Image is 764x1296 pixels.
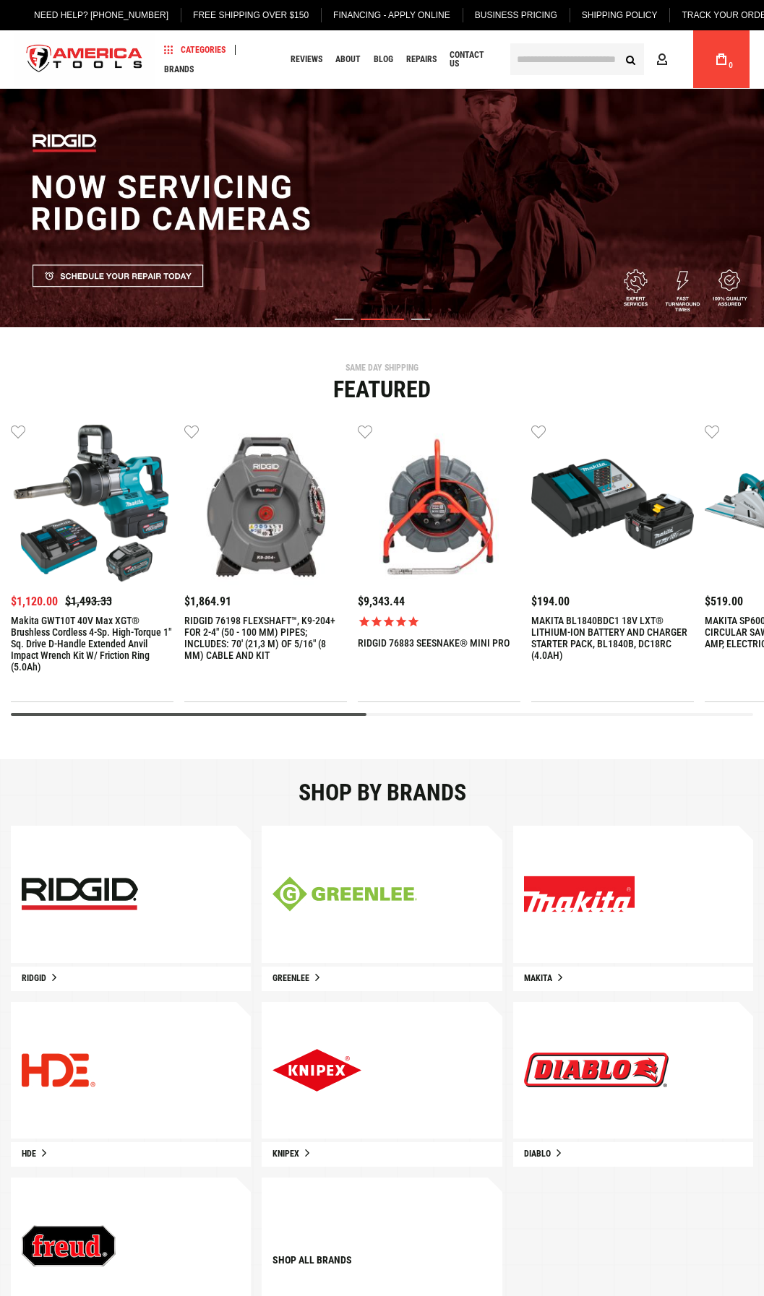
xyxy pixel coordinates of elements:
span: $9,343.44 [358,595,405,608]
img: Explore Our New Products [524,1053,669,1087]
span: Diablo [524,1149,551,1159]
div: 4 / 9 [531,423,694,702]
a: Makita [513,967,753,991]
a: RIDGID 76883 SEESNAKE® MINI PRO [358,637,510,649]
div: Featured [11,378,753,401]
a: Ridgid [11,967,251,991]
a: 0 [708,30,735,88]
img: RIDGID 76198 FLEXSHAFT™, K9-204+ FOR 2-4 [184,423,347,585]
img: RIDGID 76883 SEESNAKE® MINI PRO [358,423,520,585]
a: MAKITA BL1840BDC1 18V LXT® LITHIUM-ION BATTERY AND CHARGER STARTER PACK, BL1840B, DC18RC (4.0AH) [531,423,694,589]
span: Blog [374,55,393,64]
span: $1,120.00 [11,595,58,608]
span: Repairs [406,55,437,64]
button: Search [617,46,644,73]
a: RIDGID 76883 SEESNAKE® MINI PRO [358,423,520,589]
img: Explore Our New Products [22,1225,116,1266]
a: Diablo [513,1142,753,1167]
div: 1 / 9 [11,423,173,702]
div: Shop by brands [11,781,753,804]
span: $1,493.33 [65,595,112,608]
span: 0 [729,61,733,69]
a: Knipex [262,1142,502,1167]
span: Makita [524,973,552,983]
a: store logo [14,33,155,87]
a: HDE [11,1142,251,1167]
img: MAKITA BL1840BDC1 18V LXT® LITHIUM-ION BATTERY AND CHARGER STARTER PACK, BL1840B, DC18RC (4.0AH) [531,423,694,585]
a: Explore Our New Products [11,1002,251,1139]
img: Makita GWT10T 40V max XGT® Brushless Cordless 4‑Sp. High‑Torque 1" Sq. Drive D‑Handle Extended An... [11,423,173,585]
div: SAME DAY SHIPPING [11,363,753,372]
a: RIDGID 76198 FLEXSHAFT™, K9-204+ FOR 2-4" (50 - 100 MM) PIPES; INCLUDES: 70' (21,3 M) OF 5/16" (8... [184,615,347,661]
span: $519.00 [705,595,743,608]
div: 3 / 9 [358,423,520,702]
img: Explore Our New Products [272,1049,361,1092]
span: Brands [164,65,194,74]
span: Shipping Policy [582,10,658,20]
a: Shop all brands [272,1255,352,1265]
a: Reviews [284,50,329,69]
span: Greenlee [272,973,309,983]
a: Makita GWT10T 40V max XGT® Brushless Cordless 4‑Sp. High‑Torque 1" Sq. Drive D‑Handle Extended An... [11,423,173,589]
span: HDE [22,1149,36,1159]
span: Reviews [291,55,322,64]
span: Rated 5.0 out of 5 stars 1 reviews [358,615,520,628]
span: Ridgid [22,973,46,983]
span: Contact Us [450,51,493,68]
a: MAKITA BL1840BDC1 18V LXT® LITHIUM-ION BATTERY AND CHARGER STARTER PACK, BL1840B, DC18RC (4.0AH) [531,615,694,661]
span: $1,864.91 [184,595,231,608]
img: Explore Our New Products [524,876,635,912]
a: Greenlee [262,967,502,991]
a: RIDGID 76198 FLEXSHAFT™, K9-204+ FOR 2-4 [184,423,347,589]
img: Explore Our New Products [22,1053,95,1087]
span: $194.00 [531,595,570,608]
img: ridgid-mobile.jpg [22,878,138,910]
a: Explore Our New Products [513,826,753,962]
a: Brands [158,59,200,79]
span: About [335,55,361,64]
a: Categories [158,40,232,59]
span: Knipex [272,1149,299,1159]
a: Explore Our New Products [262,1002,502,1139]
span: Categories [164,45,226,55]
a: About [329,50,367,69]
img: greenline-mobile.jpg [272,876,417,912]
a: Explore Our New Products [513,1002,753,1139]
a: Repairs [400,50,443,69]
a: Blog [367,50,400,69]
a: Makita GWT10T 40V max XGT® Brushless Cordless 4‑Sp. High‑Torque 1" Sq. Drive D‑Handle Extended An... [11,615,173,673]
a: Contact Us [443,50,499,69]
img: America Tools [14,33,155,87]
div: 2 / 9 [184,423,347,702]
